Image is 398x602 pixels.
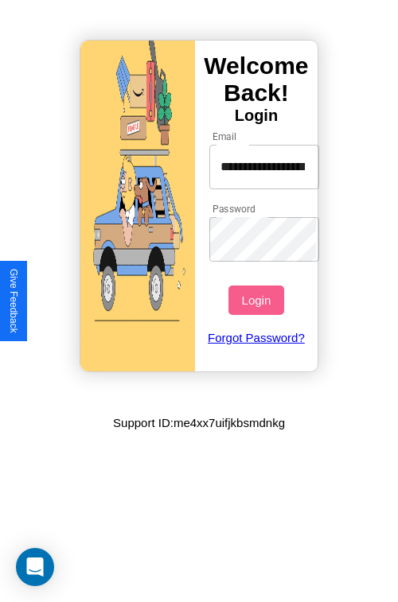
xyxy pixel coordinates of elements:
[213,202,255,216] label: Password
[80,41,195,371] img: gif
[16,548,54,586] div: Open Intercom Messenger
[113,412,285,433] p: Support ID: me4xx7uifjkbsmdnkg
[195,107,318,125] h4: Login
[201,315,312,360] a: Forgot Password?
[195,52,318,107] h3: Welcome Back!
[213,130,237,143] label: Email
[8,269,19,333] div: Give Feedback
[228,285,283,315] button: Login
